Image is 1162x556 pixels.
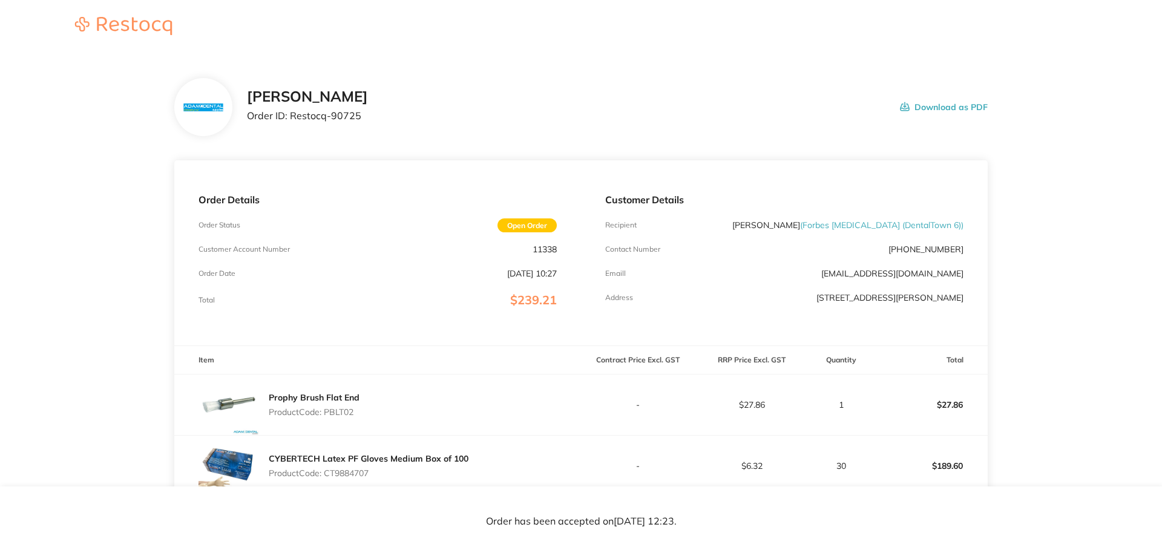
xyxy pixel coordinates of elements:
p: $189.60 [875,451,987,480]
img: d3B6NDRycw [199,436,259,496]
p: 11338 [533,244,557,254]
a: Restocq logo [63,17,184,37]
p: Contact Number [605,245,660,253]
p: Order Date [199,269,235,278]
p: Order Details [199,194,557,205]
p: Emaill [605,269,626,278]
p: 30 [809,461,873,471]
a: CYBERTECH Latex PF Gloves Medium Box of 100 [269,453,468,464]
p: $6.32 [695,461,808,471]
p: - [582,400,694,410]
p: Recipient [605,221,637,229]
p: Customer Details [605,194,963,205]
p: 1 [809,400,873,410]
h2: [PERSON_NAME] [247,88,368,105]
p: Address [605,293,633,302]
p: [PERSON_NAME] [732,220,963,230]
a: Prophy Brush Flat End [269,392,359,403]
p: $27.86 [695,400,808,410]
p: Order has been accepted on [DATE] 12:23 . [486,516,677,527]
p: [PHONE_NUMBER] [888,244,963,254]
span: $239.21 [510,292,557,307]
button: Download as PDF [900,88,988,126]
p: $27.86 [875,390,987,419]
p: Customer Account Number [199,245,290,253]
span: ( Forbes [MEDICAL_DATA] (DentalTown 6) ) [800,220,963,231]
th: Item [174,346,581,374]
th: Quantity [809,346,874,374]
p: - [582,461,694,471]
p: [DATE] 10:27 [507,269,557,278]
p: Product Code: PBLT02 [269,407,359,417]
p: Order Status [199,221,240,229]
th: Total [874,346,988,374]
img: Mmgxc2trcA [199,374,259,435]
img: Restocq logo [63,17,184,35]
img: N3hiYW42Mg [183,103,223,111]
th: RRP Price Excl. GST [695,346,809,374]
a: [EMAIL_ADDRESS][DOMAIN_NAME] [821,268,963,279]
p: Order ID: Restocq- 90725 [247,110,368,121]
p: Total [199,296,215,304]
p: Product Code: CT9884707 [269,468,468,478]
th: Contract Price Excl. GST [581,346,695,374]
p: [STREET_ADDRESS][PERSON_NAME] [816,293,963,303]
span: Open Order [497,218,557,232]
